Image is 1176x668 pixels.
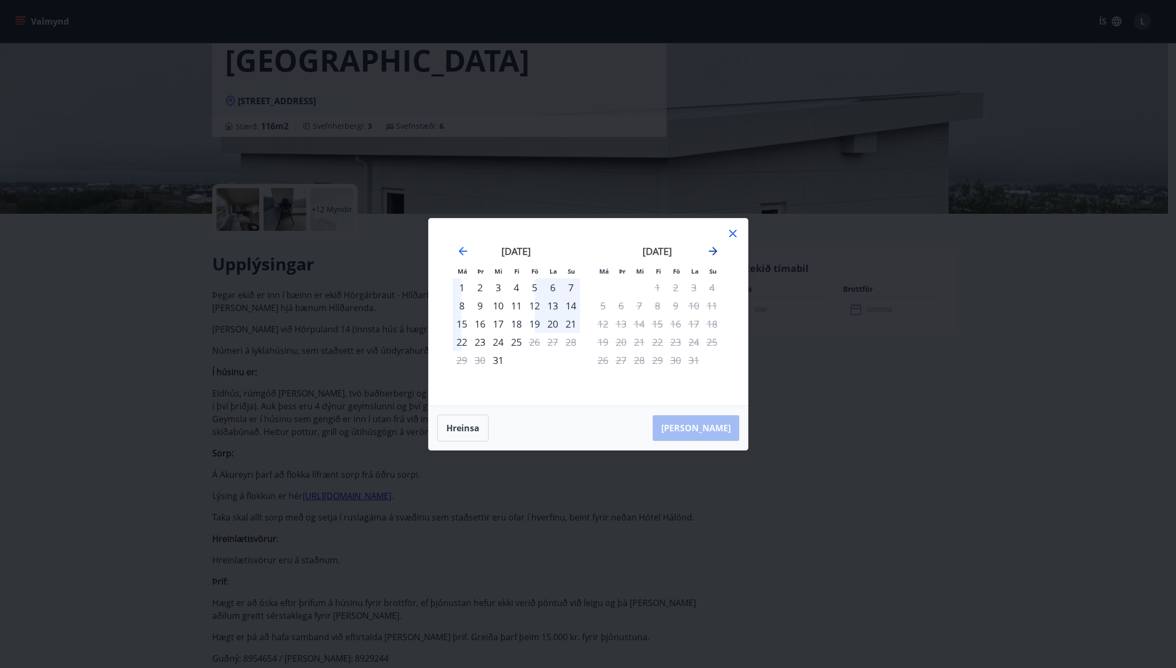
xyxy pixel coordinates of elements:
div: 13 [544,297,562,315]
td: Not available. föstudagur, 30. janúar 2026 [667,351,685,369]
div: 14 [562,297,580,315]
td: Not available. föstudagur, 9. janúar 2026 [667,297,685,315]
div: 25 [507,333,525,351]
div: Move forward to switch to the next month. [707,245,719,258]
div: 2 [471,278,489,297]
div: 18 [507,315,525,333]
small: Fi [656,267,661,275]
td: Not available. mánudagur, 19. janúar 2026 [594,333,612,351]
td: Choose mánudagur, 8. desember 2025 as your check-in date. It’s available. [453,297,471,315]
small: Fö [673,267,680,275]
td: Choose miðvikudagur, 17. desember 2025 as your check-in date. It’s available. [489,315,507,333]
div: 6 [544,278,562,297]
td: Not available. sunnudagur, 25. janúar 2026 [703,333,721,351]
div: 8 [453,297,471,315]
td: Not available. laugardagur, 27. desember 2025 [544,333,562,351]
td: Not available. miðvikudagur, 21. janúar 2026 [630,333,648,351]
td: Choose laugardagur, 20. desember 2025 as your check-in date. It’s available. [544,315,562,333]
div: 16 [471,315,489,333]
td: Choose fimmtudagur, 11. desember 2025 as your check-in date. It’s available. [507,297,525,315]
td: Choose sunnudagur, 7. desember 2025 as your check-in date. It’s available. [562,278,580,297]
div: 22 [453,333,471,351]
div: 11 [507,297,525,315]
small: Su [709,267,717,275]
td: Choose fimmtudagur, 18. desember 2025 as your check-in date. It’s available. [507,315,525,333]
td: Not available. mánudagur, 12. janúar 2026 [594,315,612,333]
td: Choose miðvikudagur, 10. desember 2025 as your check-in date. It’s available. [489,297,507,315]
div: Calendar [442,231,735,393]
td: Not available. fimmtudagur, 15. janúar 2026 [648,315,667,333]
td: Choose þriðjudagur, 2. desember 2025 as your check-in date. It’s available. [471,278,489,297]
td: Not available. miðvikudagur, 28. janúar 2026 [630,351,648,369]
td: Not available. þriðjudagur, 6. janúar 2026 [612,297,630,315]
td: Choose miðvikudagur, 31. desember 2025 as your check-in date. It’s available. [489,351,507,369]
td: Not available. fimmtudagur, 8. janúar 2026 [648,297,667,315]
td: Choose þriðjudagur, 23. desember 2025 as your check-in date. It’s available. [471,333,489,351]
div: 4 [507,278,525,297]
td: Not available. fimmtudagur, 29. janúar 2026 [648,351,667,369]
td: Choose sunnudagur, 14. desember 2025 as your check-in date. It’s available. [562,297,580,315]
td: Not available. laugardagur, 3. janúar 2026 [685,278,703,297]
td: Not available. þriðjudagur, 13. janúar 2026 [612,315,630,333]
div: Aðeins innritun í boði [489,351,507,369]
td: Choose þriðjudagur, 16. desember 2025 as your check-in date. It’s available. [471,315,489,333]
div: 7 [562,278,580,297]
td: Not available. sunnudagur, 28. desember 2025 [562,333,580,351]
div: 3 [489,278,507,297]
button: Hreinsa [437,415,489,441]
div: Move backward to switch to the previous month. [457,245,469,258]
td: Not available. laugardagur, 24. janúar 2026 [685,333,703,351]
td: Choose þriðjudagur, 9. desember 2025 as your check-in date. It’s available. [471,297,489,315]
div: Aðeins útritun í boði [648,278,667,297]
td: Choose laugardagur, 6. desember 2025 as your check-in date. It’s available. [544,278,562,297]
td: Not available. miðvikudagur, 14. janúar 2026 [630,315,648,333]
td: Choose mánudagur, 1. desember 2025 as your check-in date. It’s available. [453,278,471,297]
td: Choose föstudagur, 12. desember 2025 as your check-in date. It’s available. [525,297,544,315]
div: 23 [471,333,489,351]
td: Not available. fimmtudagur, 1. janúar 2026 [648,278,667,297]
div: 9 [471,297,489,315]
td: Choose miðvikudagur, 24. desember 2025 as your check-in date. It’s available. [489,333,507,351]
small: La [691,267,699,275]
td: Not available. mánudagur, 5. janúar 2026 [594,297,612,315]
td: Choose laugardagur, 13. desember 2025 as your check-in date. It’s available. [544,297,562,315]
td: Choose miðvikudagur, 3. desember 2025 as your check-in date. It’s available. [489,278,507,297]
small: Þr [477,267,484,275]
div: 10 [489,297,507,315]
small: Fi [514,267,520,275]
div: 19 [525,315,544,333]
div: Aðeins útritun í boði [525,333,544,351]
div: 17 [489,315,507,333]
small: Su [568,267,575,275]
td: Choose fimmtudagur, 25. desember 2025 as your check-in date. It’s available. [507,333,525,351]
td: Choose fimmtudagur, 4. desember 2025 as your check-in date. It’s available. [507,278,525,297]
small: Má [458,267,467,275]
td: Choose föstudagur, 19. desember 2025 as your check-in date. It’s available. [525,315,544,333]
td: Not available. miðvikudagur, 7. janúar 2026 [630,297,648,315]
div: 15 [453,315,471,333]
td: Not available. þriðjudagur, 20. janúar 2026 [612,333,630,351]
td: Not available. sunnudagur, 18. janúar 2026 [703,315,721,333]
td: Not available. föstudagur, 23. janúar 2026 [667,333,685,351]
td: Not available. mánudagur, 29. desember 2025 [453,351,471,369]
td: Not available. þriðjudagur, 27. janúar 2026 [612,351,630,369]
td: Not available. mánudagur, 26. janúar 2026 [594,351,612,369]
div: 12 [525,297,544,315]
small: La [550,267,557,275]
div: 1 [453,278,471,297]
div: 5 [525,278,544,297]
td: Not available. föstudagur, 26. desember 2025 [525,333,544,351]
td: Choose mánudagur, 22. desember 2025 as your check-in date. It’s available. [453,333,471,351]
small: Mi [494,267,502,275]
td: Not available. þriðjudagur, 30. desember 2025 [471,351,489,369]
td: Not available. laugardagur, 10. janúar 2026 [685,297,703,315]
td: Choose sunnudagur, 21. desember 2025 as your check-in date. It’s available. [562,315,580,333]
td: Not available. föstudagur, 16. janúar 2026 [667,315,685,333]
td: Choose mánudagur, 15. desember 2025 as your check-in date. It’s available. [453,315,471,333]
td: Choose föstudagur, 5. desember 2025 as your check-in date. It’s available. [525,278,544,297]
strong: [DATE] [501,245,531,258]
small: Þr [619,267,625,275]
small: Fö [531,267,538,275]
td: Not available. sunnudagur, 4. janúar 2026 [703,278,721,297]
td: Not available. fimmtudagur, 22. janúar 2026 [648,333,667,351]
